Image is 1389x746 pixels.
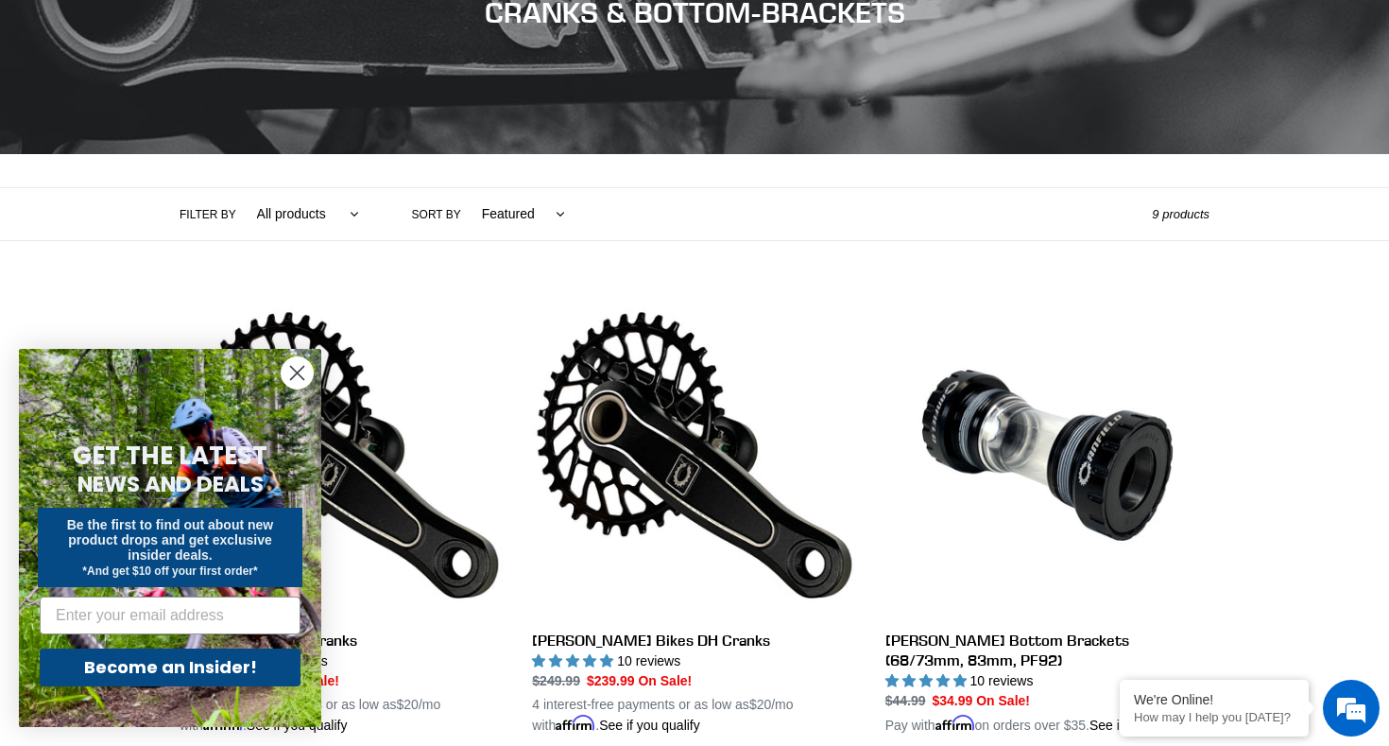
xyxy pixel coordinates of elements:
[40,597,300,634] input: Enter your email address
[77,469,264,499] span: NEWS AND DEALS
[40,649,300,686] button: Become an Insider!
[1134,692,1295,707] div: We're Online!
[73,439,267,473] span: GET THE LATEST
[180,206,236,223] label: Filter by
[1134,710,1295,724] p: How may I help you today?
[412,206,461,223] label: Sort by
[82,564,257,578] span: *And get $10 off your first order*
[67,517,274,563] span: Be the first to find out about new product drops and get exclusive insider deals.
[1152,207,1209,221] span: 9 products
[281,356,314,390] button: Close dialog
